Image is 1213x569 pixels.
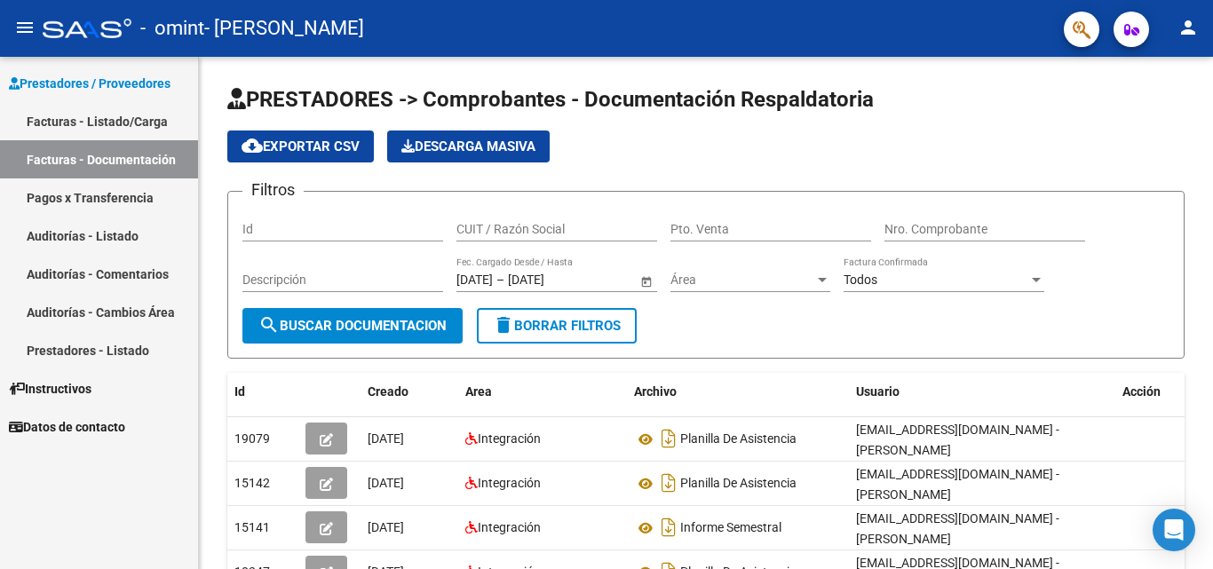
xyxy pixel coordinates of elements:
span: [EMAIL_ADDRESS][DOMAIN_NAME] - [PERSON_NAME] [856,423,1059,457]
span: Todos [844,273,877,287]
span: [DATE] [368,431,404,446]
span: Acción [1122,384,1161,399]
span: Creado [368,384,408,399]
span: Usuario [856,384,900,399]
span: Exportar CSV [242,138,360,154]
input: Start date [456,273,493,288]
span: Id [234,384,245,399]
button: Borrar Filtros [477,308,637,344]
datatable-header-cell: Creado [361,373,458,411]
span: Integración [478,476,541,490]
i: Descargar documento [657,424,680,453]
span: Informe Semestral [680,521,781,535]
button: Exportar CSV [227,130,374,162]
span: Integración [478,431,541,446]
mat-icon: delete [493,314,514,336]
mat-icon: search [258,314,280,336]
span: Prestadores / Proveedores [9,74,170,93]
button: Buscar Documentacion [242,308,463,344]
span: PRESTADORES -> Comprobantes - Documentación Respaldatoria [227,87,874,112]
div: Open Intercom Messenger [1153,509,1195,551]
span: [DATE] [368,476,404,490]
i: Descargar documento [657,513,680,541]
span: Planilla De Asistencia [680,432,797,447]
span: Descarga Masiva [401,138,535,154]
span: Datos de contacto [9,417,125,437]
app-download-masive: Descarga masiva de comprobantes (adjuntos) [387,130,550,162]
span: [DATE] [368,520,404,534]
span: 15142 [234,476,270,490]
span: Area [465,384,492,399]
span: Borrar Filtros [493,318,621,334]
span: - [PERSON_NAME] [204,9,364,48]
input: End date [508,273,595,288]
span: Buscar Documentacion [258,318,447,334]
span: Instructivos [9,379,91,399]
span: Archivo [634,384,677,399]
mat-icon: cloud_download [242,135,263,156]
i: Descargar documento [657,469,680,497]
datatable-header-cell: Usuario [849,373,1115,411]
span: [EMAIL_ADDRESS][DOMAIN_NAME] - [PERSON_NAME] [856,511,1059,546]
button: Descarga Masiva [387,130,550,162]
span: Planilla De Asistencia [680,477,797,491]
span: 15141 [234,520,270,534]
span: [EMAIL_ADDRESS][DOMAIN_NAME] - [PERSON_NAME] [856,467,1059,502]
datatable-header-cell: Archivo [627,373,849,411]
button: Open calendar [637,272,655,290]
h3: Filtros [242,178,304,202]
span: - omint [140,9,204,48]
span: – [496,273,504,288]
datatable-header-cell: Acción [1115,373,1204,411]
span: Área [670,273,814,288]
span: 19079 [234,431,270,446]
datatable-header-cell: Area [458,373,627,411]
mat-icon: person [1177,17,1199,38]
mat-icon: menu [14,17,36,38]
datatable-header-cell: Id [227,373,298,411]
span: Integración [478,520,541,534]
